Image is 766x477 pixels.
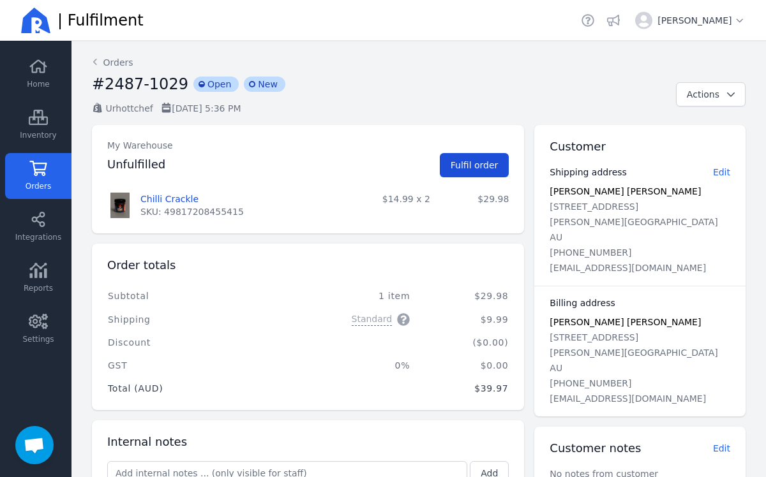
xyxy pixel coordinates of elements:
[15,232,61,242] span: Integrations
[336,187,440,223] td: $14.99 x 2
[420,377,509,400] td: $39.97
[451,160,499,170] span: Fulfil order
[550,217,717,242] span: [PERSON_NAME][GEOGRAPHIC_DATA] AU
[107,193,133,218] img: Chilli Crackle
[24,283,53,293] span: Reports
[92,74,188,94] h2: #2487-1029
[140,205,244,218] span: SKU: 49817208455415
[420,331,509,354] td: ($0.00)
[27,79,49,89] span: Home
[107,284,253,307] td: Subtotal
[420,354,509,377] td: $0.00
[657,14,746,27] span: [PERSON_NAME]
[676,82,746,106] button: Actions
[579,11,597,29] a: Helpdesk
[107,331,253,354] td: Discount
[22,334,54,344] span: Settings
[713,443,730,453] span: Edit
[107,377,253,400] td: Total (AUD)
[92,56,133,69] a: Orders
[57,10,144,31] span: | Fulfilment
[550,186,701,196] span: [PERSON_NAME] [PERSON_NAME]
[630,6,751,34] button: [PERSON_NAME]
[550,166,627,179] h3: Shipping address
[352,312,410,326] button: Standard
[687,89,719,99] span: Actions
[193,77,239,92] span: Open
[107,307,253,331] td: Shipping
[20,130,56,140] span: Inventory
[550,247,631,258] span: [PHONE_NUMBER]
[253,354,420,377] td: 0%
[140,193,199,205] a: Chilli Crackle
[106,103,153,114] span: Urhottchef
[550,348,717,373] span: [PERSON_NAME][GEOGRAPHIC_DATA] AU
[244,77,285,92] span: New
[713,166,730,179] button: Edit
[550,138,605,156] h2: Customer
[420,284,509,307] td: $29.98
[550,202,638,212] span: [STREET_ADDRESS]
[420,307,509,331] td: $9.99
[550,317,701,327] span: [PERSON_NAME] [PERSON_NAME]
[550,297,615,309] h3: Billing address
[440,187,519,223] td: $29.98
[713,167,730,177] span: Edit
[107,156,165,173] h2: Unfulfilled
[253,284,420,307] td: 1 item
[107,433,187,451] h2: Internal notes
[713,442,730,455] button: Edit
[15,426,54,464] div: Open chat
[550,439,641,457] h2: Customer notes
[440,153,509,177] button: Fulfil order
[20,5,51,36] img: Ricemill Logo
[107,256,176,274] h2: Order totals
[550,378,631,388] span: [PHONE_NUMBER]
[107,354,253,377] td: GST
[107,140,173,150] span: My Warehouse
[550,393,706,404] span: [EMAIL_ADDRESS][DOMAIN_NAME]
[550,332,638,342] span: [STREET_ADDRESS]
[550,263,706,273] span: [EMAIL_ADDRESS][DOMAIN_NAME]
[161,102,241,115] p: [DATE] 5:36 PM
[352,312,393,326] span: Standard
[26,181,51,191] span: Orders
